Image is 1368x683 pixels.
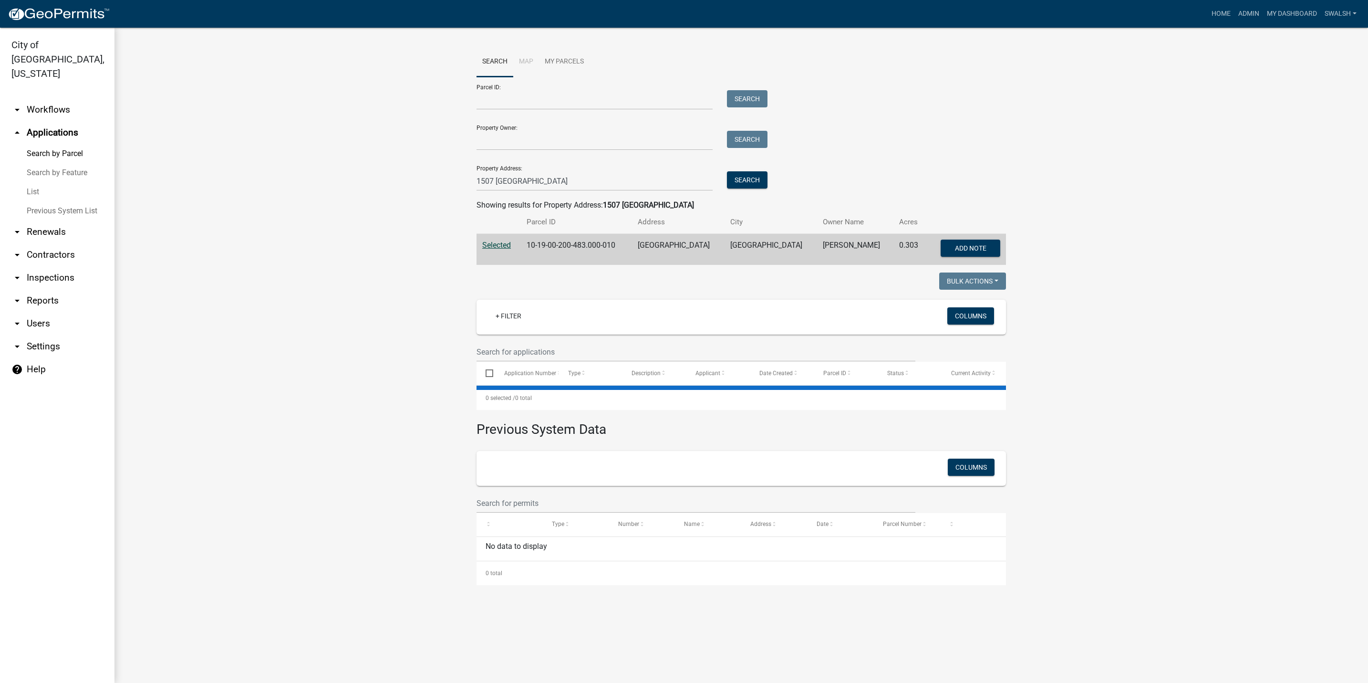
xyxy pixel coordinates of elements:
datatable-header-cell: Date [808,513,874,536]
div: No data to display [477,537,1006,561]
div: Showing results for Property Address: [477,200,1006,211]
span: Add Note [954,244,986,252]
datatable-header-cell: Name [675,513,741,536]
th: Address [632,211,725,233]
datatable-header-cell: Application Number [495,362,559,385]
td: 0.303 [893,234,927,265]
a: My Dashboard [1263,5,1321,23]
div: 0 total [477,561,1006,585]
i: arrow_drop_down [11,341,23,352]
a: Home [1208,5,1234,23]
th: Acres [893,211,927,233]
th: Owner Name [817,211,893,233]
a: + Filter [488,307,529,325]
strong: 1507 [GEOGRAPHIC_DATA] [603,200,694,210]
th: Parcel ID [521,211,632,233]
a: Selected [482,241,511,250]
datatable-header-cell: Parcel ID [814,362,878,385]
button: Search [727,171,767,189]
h3: Previous System Data [477,410,1006,440]
a: swalsh [1321,5,1360,23]
i: arrow_drop_down [11,318,23,329]
span: Application Number [504,370,556,377]
span: Name [684,521,700,527]
datatable-header-cell: Select [477,362,495,385]
a: Admin [1234,5,1263,23]
datatable-header-cell: Parcel Number [874,513,940,536]
datatable-header-cell: Address [741,513,808,536]
span: Type [568,370,580,377]
span: Type [552,521,564,527]
td: [GEOGRAPHIC_DATA] [632,234,725,265]
span: 0 selected / [486,395,515,401]
datatable-header-cell: Status [878,362,942,385]
i: arrow_drop_down [11,272,23,284]
input: Search for permits [477,494,915,513]
button: Bulk Actions [939,273,1006,290]
th: City [725,211,817,233]
i: help [11,364,23,375]
button: Search [727,90,767,107]
span: Date [817,521,829,527]
a: My Parcels [539,47,590,77]
span: Address [750,521,771,527]
div: 0 total [477,386,1006,410]
i: arrow_drop_down [11,226,23,238]
span: Date Created [759,370,793,377]
span: Parcel ID [823,370,846,377]
span: Current Activity [951,370,991,377]
button: Columns [947,307,994,325]
datatable-header-cell: Current Activity [942,362,1006,385]
span: Number [618,521,639,527]
datatable-header-cell: Type [543,513,609,536]
a: Search [477,47,513,77]
datatable-header-cell: Number [609,513,675,536]
span: Parcel Number [883,521,922,527]
td: [PERSON_NAME] [817,234,893,265]
i: arrow_drop_down [11,104,23,116]
input: Search for applications [477,342,915,362]
button: Columns [948,459,995,476]
i: arrow_drop_down [11,249,23,261]
button: Add Note [941,240,1000,257]
datatable-header-cell: Description [622,362,686,385]
span: Status [887,370,904,377]
i: arrow_drop_up [11,127,23,138]
i: arrow_drop_down [11,295,23,306]
datatable-header-cell: Type [559,362,622,385]
td: 10-19-00-200-483.000-010 [521,234,632,265]
button: Search [727,131,767,148]
td: [GEOGRAPHIC_DATA] [725,234,817,265]
span: Applicant [695,370,720,377]
span: Description [632,370,661,377]
datatable-header-cell: Applicant [686,362,750,385]
datatable-header-cell: Date Created [750,362,814,385]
